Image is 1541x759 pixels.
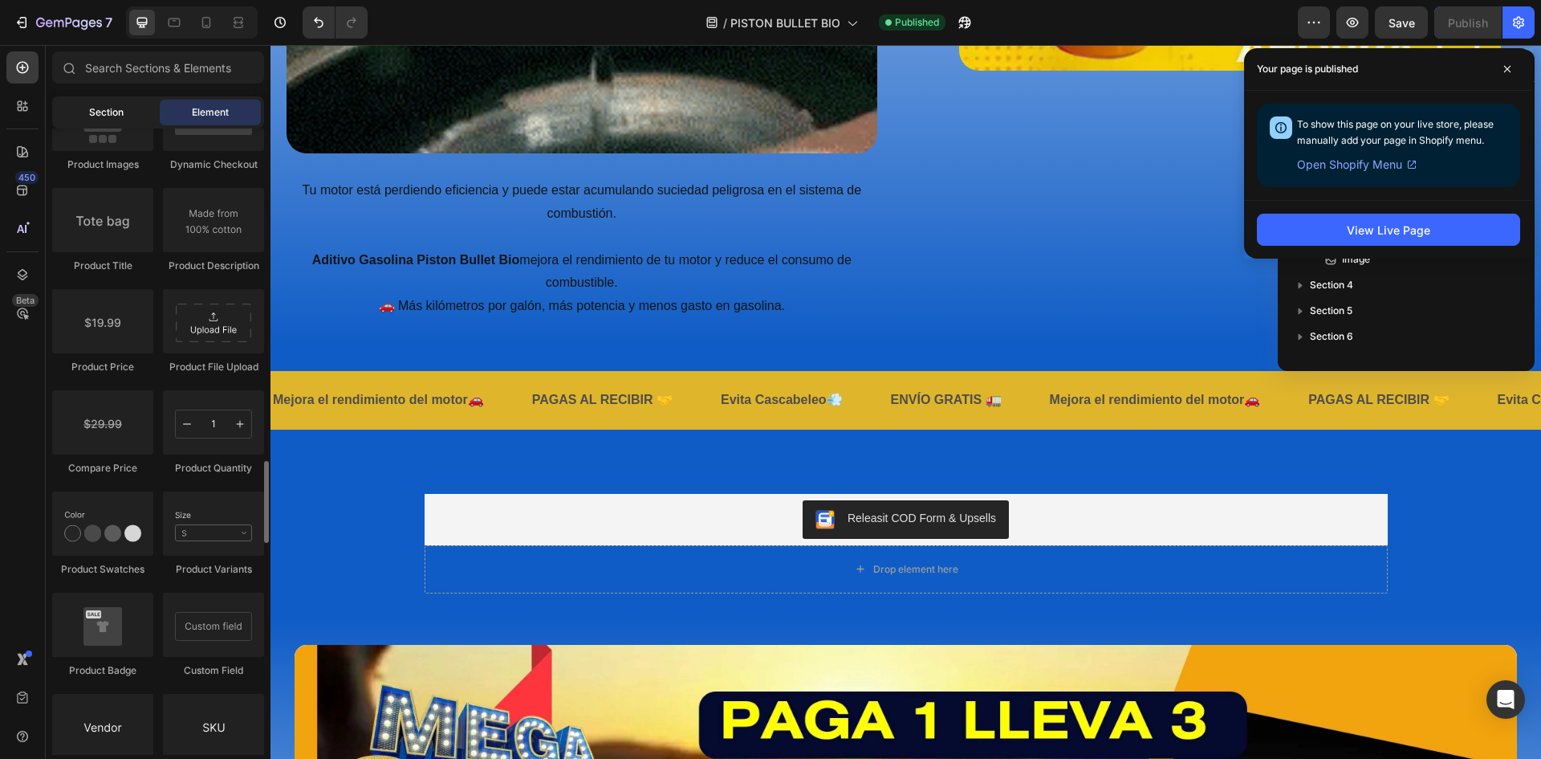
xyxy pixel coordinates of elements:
div: Product Variants [163,562,264,577]
input: Search Sections & Elements [52,51,264,84]
span: To show this page on your live store, please manually add your page in Shopify menu. [1297,118,1494,146]
div: Product Title [52,259,153,273]
div: Drop element here [603,518,688,531]
button: 7 [6,6,120,39]
div: Publish [1448,14,1488,31]
span: Section 6 [1310,328,1353,345]
div: Releasit COD Form & Upsells [577,465,726,482]
p: 7 [105,13,112,32]
div: Product Images [52,157,153,172]
span: Section 4 [1310,277,1353,293]
div: Product Description [163,259,264,273]
div: Compare Price [52,461,153,475]
p: Evita Cascabeleo💨 [1227,344,1349,367]
button: View Live Page [1257,214,1520,246]
button: Releasit COD Form & Upsells [532,455,738,494]
button: Publish [1434,6,1502,39]
div: Dynamic Checkout [163,157,264,172]
span: / [723,14,727,31]
p: Evita Cascabeleo💨 [450,344,572,367]
span: Published [895,15,939,30]
div: Product Price [52,360,153,374]
p: PAGAS AL RECIBIR 🤝 [1038,344,1178,367]
p: Your page is published [1257,61,1358,77]
span: Open Shopify Menu [1297,155,1402,174]
div: Custom Field [163,663,264,678]
button: Save [1375,6,1428,39]
div: Open Intercom Messenger [1486,680,1525,719]
span: Image [1342,251,1370,267]
span: Element [192,105,229,120]
p: ENVÍO GRATIS 🚛 [620,344,731,367]
img: CKKYs5695_ICEAE=.webp [545,465,564,484]
div: 450 [15,171,39,184]
span: Section 5 [1310,303,1352,319]
div: Product Quantity [163,461,264,475]
iframe: Design area [270,45,1541,759]
span: PISTON BULLET BIO [730,14,840,31]
div: Product Badge [52,663,153,678]
p: Mejora el rendimiento del motor🚗 [779,344,990,367]
span: Save [1389,16,1415,30]
div: View Live Page [1347,222,1430,239]
div: Beta [12,294,39,307]
span: Section [89,105,124,120]
div: Undo/Redo [303,6,368,39]
div: Product File Upload [163,360,264,374]
div: Product Swatches [52,562,153,577]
